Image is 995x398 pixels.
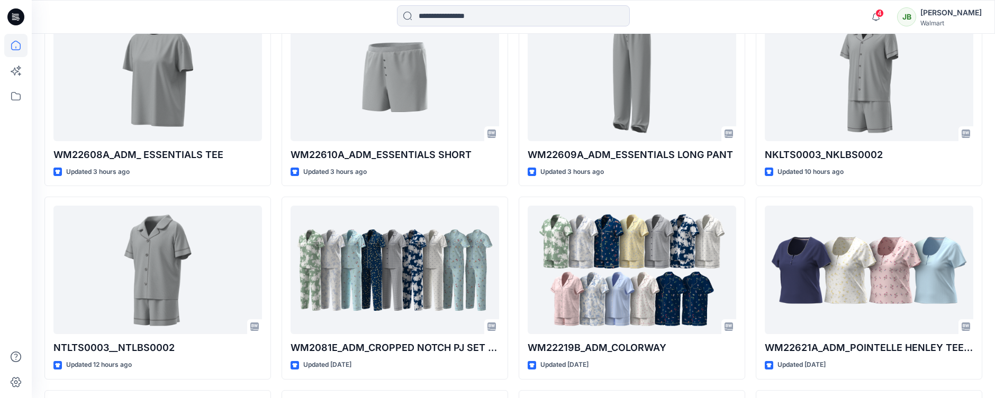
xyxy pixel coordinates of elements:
div: [PERSON_NAME] [920,6,982,19]
p: Updated 3 hours ago [66,166,130,178]
a: NTLTS0003__NTLBS0002 [53,206,262,334]
p: Updated 10 hours ago [777,166,844,178]
a: WM22610A_ADM_ESSENTIALS SHORT [291,13,499,141]
p: Updated [DATE] [777,359,826,371]
p: WM22610A_ADM_ESSENTIALS SHORT [291,147,499,162]
a: NKLTS0003_NKLBS0002 [765,13,973,141]
a: WM22621A_ADM_POINTELLE HENLEY TEE_COLORWAY [765,206,973,334]
p: Updated 12 hours ago [66,359,132,371]
p: Updated 3 hours ago [540,166,604,178]
a: WM22609A_ADM_ESSENTIALS LONG PANT [528,13,736,141]
p: Updated [DATE] [303,359,351,371]
span: 4 [875,9,884,17]
p: WM22608A_ADM_ ESSENTIALS TEE [53,147,262,162]
p: Updated 3 hours ago [303,166,367,178]
a: WM22608A_ADM_ ESSENTIALS TEE [53,13,262,141]
p: WM22219B_ADM_COLORWAY [528,340,736,355]
a: WM2081E_ADM_CROPPED NOTCH PJ SET w/ STRAIGHT HEM TOP_COLORWAY [291,206,499,334]
p: Updated [DATE] [540,359,589,371]
p: NTLTS0003__NTLBS0002 [53,340,262,355]
p: WM22609A_ADM_ESSENTIALS LONG PANT [528,147,736,162]
p: NKLTS0003_NKLBS0002 [765,147,973,162]
div: Walmart [920,19,982,27]
a: WM22219B_ADM_COLORWAY [528,206,736,334]
p: WM22621A_ADM_POINTELLE HENLEY TEE_COLORWAY [765,340,973,355]
div: JB [897,7,916,26]
p: WM2081E_ADM_CROPPED NOTCH PJ SET w/ STRAIGHT HEM TOP_COLORWAY [291,340,499,355]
